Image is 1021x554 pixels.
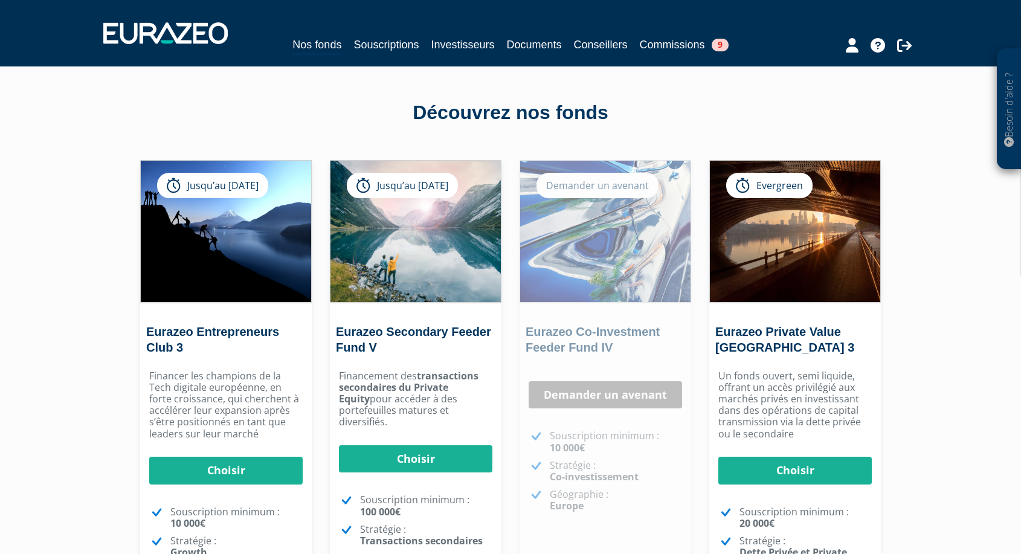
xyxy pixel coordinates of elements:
img: 1732889491-logotype_eurazeo_blanc_rvb.png [103,22,228,44]
p: Financement des pour accéder à des portefeuilles matures et diversifiés. [339,370,492,428]
strong: transactions secondaires du Private Equity [339,369,478,405]
a: Choisir [339,445,492,473]
div: Evergreen [726,173,813,198]
p: Souscription minimum : [170,506,303,529]
a: Conseillers [574,36,628,53]
p: Géographie : [550,489,682,512]
img: Eurazeo Secondary Feeder Fund V [330,161,501,302]
a: Eurazeo Private Value [GEOGRAPHIC_DATA] 3 [715,325,854,354]
img: Eurazeo Co-Investment Feeder Fund IV [520,161,691,302]
img: Eurazeo Entrepreneurs Club 3 [141,161,311,302]
a: Nos fonds [292,36,341,55]
p: Souscription minimum : [739,506,872,529]
strong: Europe [550,499,584,512]
p: Besoin d'aide ? [1002,55,1016,164]
p: Stratégie : [550,460,682,483]
p: Souscription minimum : [360,494,492,517]
p: Financer les champions de la Tech digitale européenne, en forte croissance, qui cherchent à accél... [149,370,303,440]
div: Jusqu’au [DATE] [347,173,458,198]
a: Eurazeo Co-Investment Feeder Fund IV [526,325,660,354]
strong: Co-investissement [550,470,639,483]
img: Eurazeo Private Value Europe 3 [710,161,880,302]
div: Découvrez nos fonds [166,99,855,127]
a: Demander un avenant [529,381,682,409]
a: Eurazeo Entrepreneurs Club 3 [146,325,279,354]
strong: 10 000€ [550,441,585,454]
a: Souscriptions [353,36,419,53]
a: Commissions9 [640,36,729,53]
p: Souscription minimum : [550,430,682,453]
strong: 100 000€ [360,505,401,518]
strong: 10 000€ [170,517,205,530]
a: Documents [507,36,562,53]
p: Un fonds ouvert, semi liquide, offrant un accès privilégié aux marchés privés en investissant dan... [718,370,872,440]
strong: 20 000€ [739,517,775,530]
a: Eurazeo Secondary Feeder Fund V [336,325,491,354]
div: Jusqu’au [DATE] [157,173,268,198]
strong: Transactions secondaires [360,534,483,547]
a: Choisir [149,457,303,485]
p: Stratégie : [360,524,492,547]
span: 9 [712,39,729,51]
div: Demander un avenant [536,173,659,198]
a: Investisseurs [431,36,494,53]
a: Choisir [718,457,872,485]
